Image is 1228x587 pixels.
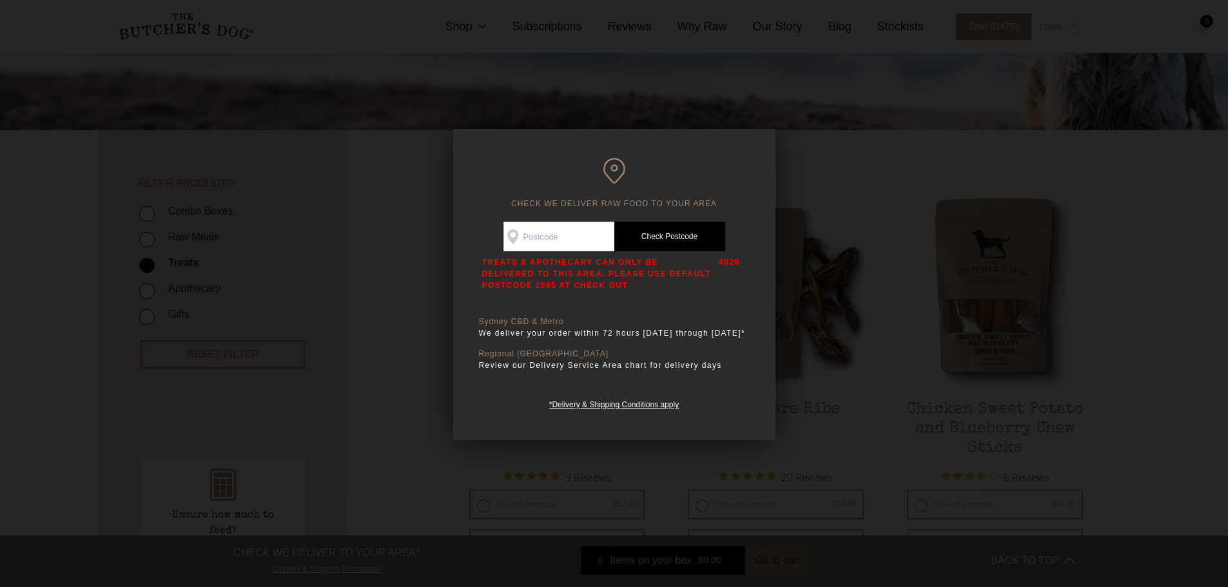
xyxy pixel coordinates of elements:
[503,222,614,251] input: Postcode
[549,397,679,409] a: *Delivery & Shipping Conditions apply
[479,349,750,359] p: Regional [GEOGRAPHIC_DATA]
[719,256,739,291] p: 4020
[614,222,725,251] a: Check Postcode
[479,317,750,327] p: Sydney CBD & Metro
[479,158,750,209] h6: CHECK WE DELIVER RAW FOOD TO YOUR AREA
[482,256,713,291] p: TREATS & APOTHECARY CAN ONLY BE DELIVERED TO THIS AREA, PLEASE USE DEFAULT POSTCODE 2085 AT CHECK...
[479,327,750,340] p: We deliver your order within 72 hours [DATE] through [DATE]*
[479,359,750,372] p: Review our Delivery Service Area chart for delivery days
